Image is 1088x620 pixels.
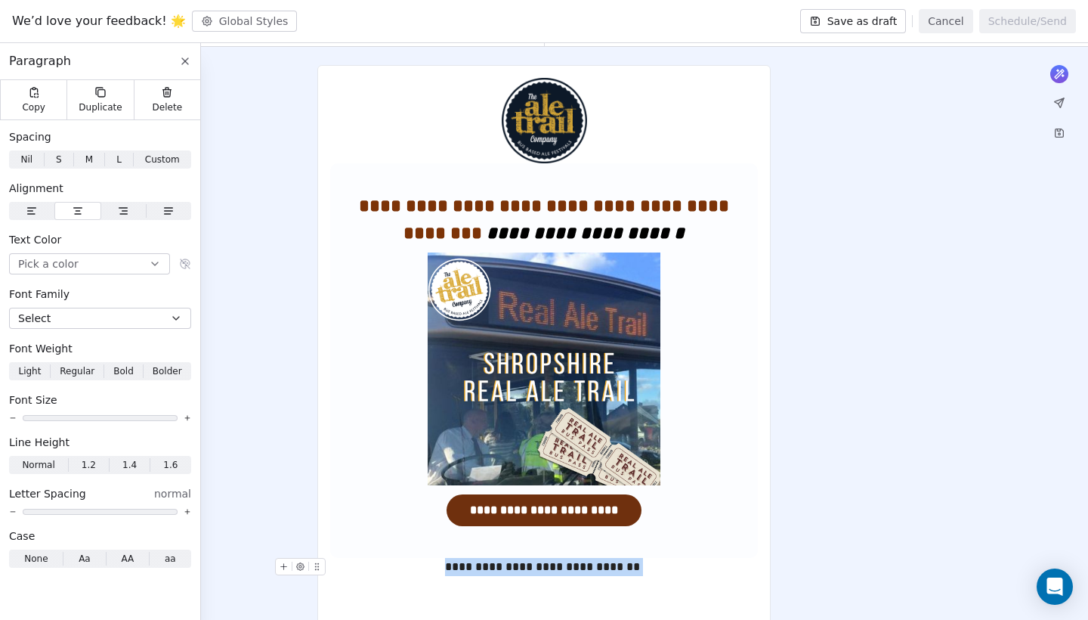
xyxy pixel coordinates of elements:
span: 1.6 [163,458,178,472]
span: Bold [113,364,134,378]
div: Open Intercom Messenger [1037,569,1073,605]
button: Global Styles [192,11,298,32]
span: Case [9,529,35,544]
span: Custom [145,153,180,166]
span: Nil [20,153,32,166]
span: L [116,153,122,166]
span: Light [18,364,41,378]
span: Aa [79,552,91,566]
span: Font Size [9,392,57,408]
button: Schedule/Send [979,9,1076,33]
span: Spacing [9,129,51,144]
span: 1.2 [82,458,96,472]
span: Text Color [9,232,61,247]
span: Duplicate [79,101,122,113]
span: Copy [22,101,45,113]
span: Paragraph [9,52,71,70]
span: Select [18,311,51,326]
span: Font Family [9,287,70,302]
span: Line Height [9,435,70,450]
span: Normal [22,458,54,472]
span: Letter Spacing [9,486,86,501]
span: Bolder [153,364,182,378]
span: M [85,153,93,166]
span: S [56,153,62,166]
span: aa [165,552,176,566]
span: We’d love your feedback! 🌟 [12,12,186,30]
span: 1.4 [122,458,137,472]
button: Save as draft [800,9,907,33]
span: None [24,552,48,566]
span: Font Weight [9,341,73,356]
span: normal [154,486,191,501]
span: Alignment [9,181,63,196]
button: Pick a color [9,253,170,274]
button: Cancel [919,9,972,33]
span: Regular [60,364,94,378]
span: Delete [153,101,183,113]
span: AA [121,552,134,566]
